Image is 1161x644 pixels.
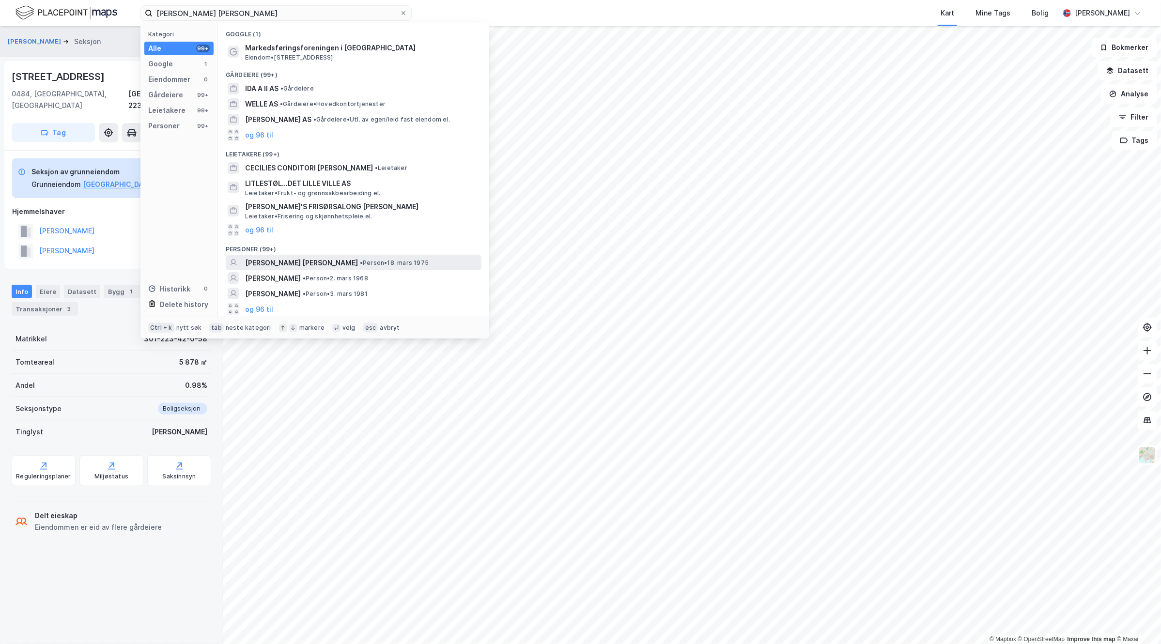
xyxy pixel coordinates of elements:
span: Leietaker [375,164,407,172]
div: Info [12,285,32,298]
div: 301-223-42-0-58 [144,333,207,345]
button: [GEOGRAPHIC_DATA], 223/42 [83,179,183,190]
div: Alle [148,43,161,54]
div: Kategori [148,31,214,38]
button: [PERSON_NAME] [8,37,63,46]
div: 99+ [196,107,210,114]
div: 0.98% [185,380,207,391]
div: Personer [148,120,180,132]
span: Gårdeiere [280,85,314,92]
div: Bolig [1032,7,1049,19]
span: • [303,290,306,297]
div: Leietakere [148,105,186,116]
span: Person • 2. mars 1968 [303,275,368,282]
button: Analyse [1101,84,1157,104]
span: Gårdeiere • Utl. av egen/leid fast eiendom el. [313,116,450,123]
span: • [280,100,283,107]
div: Miljøstatus [94,473,128,480]
div: Transaksjoner [12,302,78,316]
div: Delt eieskap [35,510,162,521]
span: • [313,116,316,123]
input: Søk på adresse, matrikkel, gårdeiere, leietakere eller personer [153,6,400,20]
button: Bokmerker [1092,38,1157,57]
span: Eiendom • [STREET_ADDRESS] [245,54,333,61]
button: Datasett [1098,61,1157,80]
span: WELLE AS [245,98,278,110]
span: • [375,164,378,171]
div: 99+ [196,122,210,130]
button: og 96 til [245,303,273,315]
span: LITLESTØL...DET LILLE VILLE AS [245,178,478,189]
iframe: Chat Widget [1113,598,1161,644]
div: Andel [15,380,35,391]
div: Bygg [104,285,140,298]
div: [STREET_ADDRESS] [12,69,107,84]
button: Filter [1111,107,1157,127]
button: og 96 til [245,129,273,141]
button: Tag [12,123,95,142]
span: Person • 18. mars 1975 [360,259,429,267]
span: [PERSON_NAME] [245,273,301,284]
div: velg [342,324,356,332]
span: • [280,85,283,92]
div: nytt søk [176,324,202,332]
div: 0484, [GEOGRAPHIC_DATA], [GEOGRAPHIC_DATA] [12,88,128,111]
div: Grunneiendom [31,179,81,190]
span: [PERSON_NAME] AS [245,114,311,125]
div: markere [299,324,325,332]
span: Gårdeiere • Hovedkontortjenester [280,100,386,108]
div: 3 [64,304,74,314]
div: 0 [202,285,210,292]
div: Seksjonstype [15,403,62,414]
div: Seksjon [74,36,101,47]
div: avbryt [380,324,400,332]
span: [PERSON_NAME] [PERSON_NAME] [245,257,358,269]
div: esc [363,323,378,333]
img: Z [1138,446,1157,464]
div: Delete history [160,299,208,310]
span: [PERSON_NAME]'S FRISØRSALONG [PERSON_NAME] [245,201,478,213]
div: Tomteareal [15,356,54,368]
span: • [360,259,363,266]
div: Eiere [36,285,60,298]
div: Gårdeiere [148,89,183,101]
div: Leietakere (99+) [218,143,489,160]
div: Tinglyst [15,426,43,438]
div: Google [148,58,173,70]
a: Improve this map [1068,636,1115,643]
div: 5 878 ㎡ [179,356,207,368]
div: 1 [126,287,136,296]
a: OpenStreetMap [1018,636,1065,643]
div: Eiendommen er eid av flere gårdeiere [35,521,162,533]
img: logo.f888ab2527a4732fd821a326f86c7f29.svg [15,4,117,21]
div: 0 [202,76,210,83]
div: Gårdeiere (99+) [218,63,489,81]
div: neste kategori [226,324,271,332]
span: Leietaker • Frisering og skjønnhetspleie el. [245,213,372,220]
div: [PERSON_NAME] [152,426,207,438]
a: Mapbox [990,636,1016,643]
div: Hjemmelshaver [12,206,211,217]
div: Seksjon av grunneiendom [31,166,183,178]
span: CECILIES CONDITORI [PERSON_NAME] [245,162,373,174]
span: Person • 3. mars 1981 [303,290,368,298]
div: 99+ [196,91,210,99]
div: Reguleringsplaner [16,473,71,480]
div: Ctrl + k [148,323,174,333]
span: Leietaker • Frukt- og grønnsakbearbeiding el. [245,189,381,197]
div: Kart [941,7,954,19]
div: 1 [202,60,210,68]
div: [GEOGRAPHIC_DATA], 223/42/0/58 [128,88,211,111]
div: Datasett [64,285,100,298]
span: Markedsføringsforeningen i [GEOGRAPHIC_DATA] [245,42,478,54]
span: IDA A II AS [245,83,279,94]
span: [PERSON_NAME] [245,288,301,300]
div: Saksinnsyn [163,473,196,480]
div: Matrikkel [15,333,47,345]
div: Mine Tags [975,7,1010,19]
div: Eiendommer [148,74,190,85]
button: Tags [1112,131,1157,150]
div: 99+ [196,45,210,52]
div: Google (1) [218,23,489,40]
